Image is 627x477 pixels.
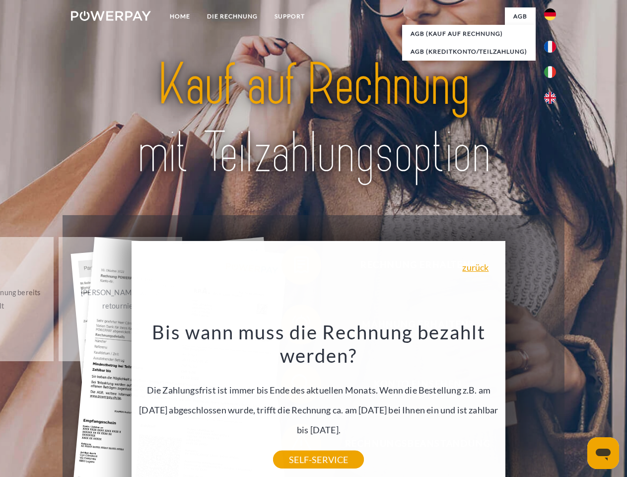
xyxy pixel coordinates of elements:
[138,320,500,460] div: Die Zahlungsfrist ist immer bis Ende des aktuellen Monats. Wenn die Bestellung z.B. am [DATE] abg...
[65,286,176,313] div: [PERSON_NAME] wurde retourniert
[544,92,556,104] img: en
[544,66,556,78] img: it
[161,7,199,25] a: Home
[544,41,556,53] img: fr
[544,8,556,20] img: de
[402,43,536,61] a: AGB (Kreditkonto/Teilzahlung)
[266,7,313,25] a: SUPPORT
[587,437,619,469] iframe: Schaltfläche zum Öffnen des Messaging-Fensters
[199,7,266,25] a: DIE RECHNUNG
[95,48,532,190] img: title-powerpay_de.svg
[462,263,488,272] a: zurück
[138,320,500,368] h3: Bis wann muss die Rechnung bezahlt werden?
[505,7,536,25] a: agb
[71,11,151,21] img: logo-powerpay-white.svg
[273,451,364,469] a: SELF-SERVICE
[402,25,536,43] a: AGB (Kauf auf Rechnung)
